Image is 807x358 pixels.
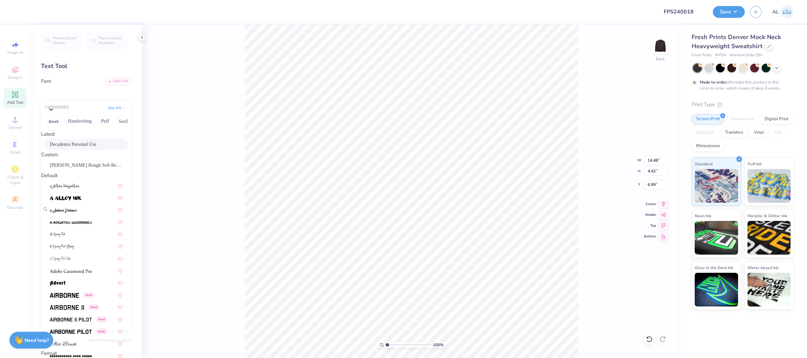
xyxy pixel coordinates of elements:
[105,77,131,85] div: Add Font
[695,273,738,306] img: Glow in the Dark Ink
[747,160,762,167] span: Puff Ink
[730,53,763,58] span: Minimum Order: 50 +
[692,141,724,151] div: Rhinestones
[53,36,77,45] span: Personalized Names
[96,328,107,334] span: Greek
[644,234,656,239] span: Bottom
[747,273,791,306] img: Water based Ink
[747,169,791,203] img: Puff Ink
[692,33,781,50] span: Fresh Prints Denver Mock Neck Heavyweight Sweatshirt
[747,264,778,271] span: Water based Ink
[695,264,733,271] span: Glow in the Dark Ink
[433,342,444,348] span: 100 %
[7,205,23,210] span: Decorate
[25,337,49,344] strong: Need help?
[45,116,62,127] button: Greek
[41,62,131,71] div: Text Tool
[98,116,113,127] button: Puff
[695,221,738,255] img: Neon Ink
[654,39,667,53] img: Back
[700,79,782,91] div: We make this product in this color to order, which means it takes 8 weeks.
[50,281,66,286] img: Advert
[3,174,27,185] span: Clipart & logos
[45,105,69,110] div: CATEGORIES
[115,116,131,127] button: Serif
[656,56,665,62] div: Back
[772,5,794,19] a: AL
[715,53,726,58] span: # FP94
[50,232,66,237] img: A Charming Font
[695,160,713,167] span: Standard
[7,50,23,55] span: Image AI
[50,208,77,213] img: a Antara Distance
[726,114,758,124] div: Embroidery
[644,223,656,228] span: Top
[644,202,656,206] span: Center
[780,5,794,19] img: Angela Legaspi
[700,79,728,85] strong: Made to order:
[50,257,71,261] img: A Charming Font Outline
[644,213,656,217] span: Middle
[50,245,74,249] img: A Charming Font Leftleaning
[64,116,95,127] button: Handwriting
[772,8,779,16] span: AL
[692,128,719,138] div: Applique
[50,341,77,346] img: Alex Brush
[96,316,107,322] span: Greek
[50,269,92,273] img: Adobe Garamond Pro
[770,128,786,138] div: Foil
[10,150,21,155] span: Greek
[50,293,79,298] img: Airborne
[713,6,745,18] button: Save
[7,100,23,105] span: Add Text
[760,114,793,124] div: Digital Print
[658,5,708,19] input: Untitled Design
[41,151,131,159] div: Custom
[747,212,787,219] span: Metallic & Glitter Ink
[692,53,712,58] span: Fresh Prints
[50,305,84,310] img: Airborne II
[50,184,80,189] img: a Ahlan Wasahlan
[50,196,81,201] img: a Alloy Ink
[695,169,738,203] img: Standard
[50,162,122,169] span: [PERSON_NAME] Rough Soft Regular
[8,125,22,130] span: Upload
[692,114,724,124] div: Screen Print
[50,141,96,148] span: Decadence Personal Use
[50,220,92,225] img: a Arigatou Gozaimasu
[89,337,131,343] button: Switch to Greek Letters
[41,130,131,138] div: Latest
[41,77,51,85] label: Font
[41,172,131,180] div: Default
[99,36,122,45] span: Personalized Numbers
[747,221,791,255] img: Metallic & Glitter Ink
[695,212,711,219] span: Neon Ink
[83,292,94,298] span: Greek
[88,304,100,310] span: Greek
[750,128,768,138] div: Vinyl
[721,128,747,138] div: Transfers
[106,104,127,111] button: See All
[50,329,92,334] img: Airborne Pilot
[50,317,92,322] img: Airborne II Pilot
[8,75,23,80] span: Designs
[692,101,794,108] div: Print Type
